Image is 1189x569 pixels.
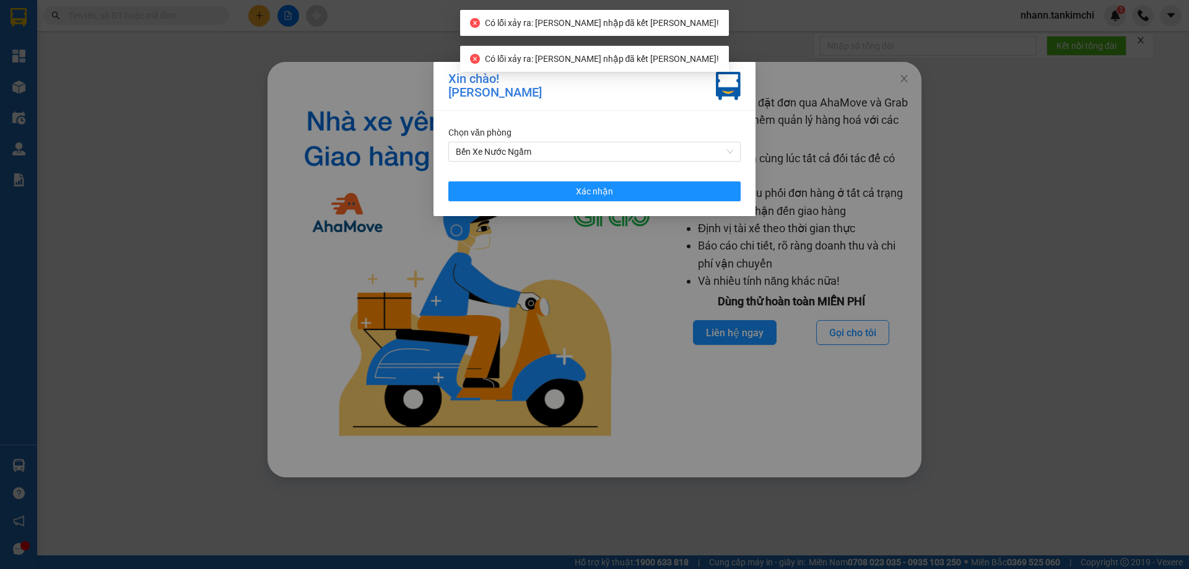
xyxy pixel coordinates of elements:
[470,18,480,28] span: close-circle
[456,142,733,161] span: Bến Xe Nước Ngầm
[448,181,741,201] button: Xác nhận
[448,126,741,139] div: Chọn văn phòng
[485,18,720,28] span: Có lỗi xảy ra: [PERSON_NAME] nhập đã kết [PERSON_NAME]!
[576,185,613,198] span: Xác nhận
[448,72,542,100] div: Xin chào! [PERSON_NAME]
[485,54,720,64] span: Có lỗi xảy ra: [PERSON_NAME] nhập đã kết [PERSON_NAME]!
[470,54,480,64] span: close-circle
[716,72,741,100] img: vxr-icon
